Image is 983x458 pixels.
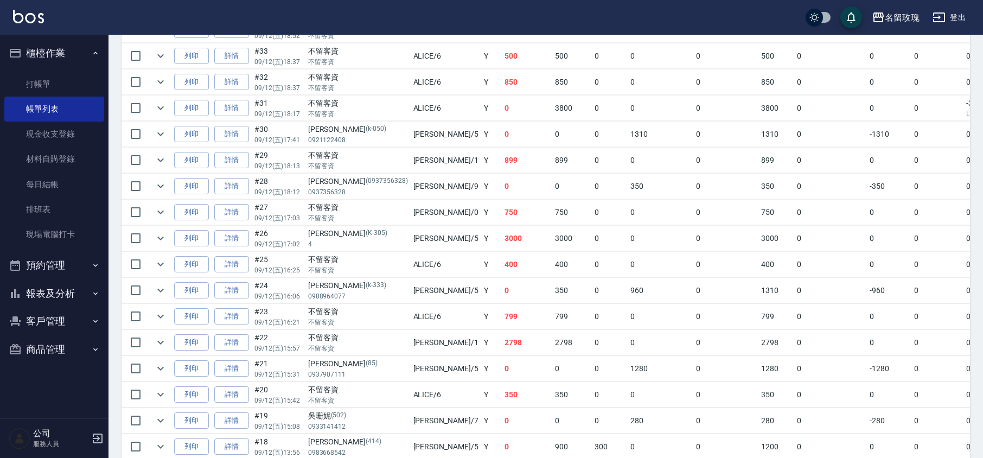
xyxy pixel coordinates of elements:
td: 3000 [552,226,592,251]
td: [PERSON_NAME] /5 [411,278,481,303]
p: 不留客資 [308,396,408,405]
p: 0988964077 [308,291,408,301]
td: 0 [794,356,867,381]
td: 0 [911,408,963,434]
td: 0 [693,148,759,173]
p: 0937356328 [308,187,408,197]
td: 0 [693,200,759,225]
p: 不留客資 [308,83,408,93]
td: 0 [867,43,911,69]
h5: 公司 [33,428,88,439]
p: 09/12 (五) 15:08 [254,422,303,431]
p: 不留客資 [308,57,408,67]
td: 899 [758,148,794,173]
td: Y [481,226,502,251]
td: 0 [794,278,867,303]
td: [PERSON_NAME] /1 [411,148,481,173]
td: 0 [592,148,628,173]
td: 0 [693,304,759,329]
a: 排班表 [4,197,104,222]
a: 詳情 [214,126,249,143]
div: 不留客資 [308,254,408,265]
p: 不留客資 [308,213,408,223]
td: Y [481,330,502,355]
a: 詳情 [214,48,249,65]
p: 09/12 (五) 17:02 [254,239,303,249]
button: expand row [152,412,169,429]
img: Logo [13,10,44,23]
td: 0 [693,356,759,381]
td: -960 [867,278,911,303]
img: Person [9,428,30,449]
td: 0 [552,356,592,381]
button: expand row [152,204,169,220]
p: 09/12 (五) 18:52 [254,31,303,41]
td: 500 [758,43,794,69]
td: 0 [867,96,911,121]
a: 現金收支登錄 [4,122,104,147]
td: ALICE /6 [411,96,481,121]
td: 0 [552,174,592,199]
p: (k-333) [366,280,386,291]
td: -1310 [867,122,911,147]
td: 350 [552,382,592,408]
td: 0 [693,278,759,303]
button: 列印 [174,308,209,325]
p: 09/12 (五) 18:17 [254,109,303,119]
td: [PERSON_NAME] /9 [411,174,481,199]
td: #19 [252,408,305,434]
td: 850 [552,69,592,95]
td: 0 [693,330,759,355]
p: 09/12 (五) 15:57 [254,343,303,353]
td: [PERSON_NAME] /5 [411,226,481,251]
p: 09/12 (五) 18:37 [254,57,303,67]
button: expand row [152,230,169,246]
td: 0 [592,226,628,251]
td: 0 [867,330,911,355]
td: Y [481,43,502,69]
td: 0 [693,69,759,95]
button: expand row [152,256,169,272]
td: 0 [592,408,628,434]
td: 0 [502,96,553,121]
td: 500 [502,43,553,69]
p: 0921122408 [308,135,408,145]
td: 0 [502,356,553,381]
td: 1310 [758,278,794,303]
td: 0 [592,200,628,225]
td: #21 [252,356,305,381]
td: 0 [867,252,911,277]
td: 0 [794,252,867,277]
td: 0 [794,122,867,147]
td: 0 [794,408,867,434]
a: 詳情 [214,256,249,273]
p: 不留客資 [308,265,408,275]
td: 0 [911,382,963,408]
td: 0 [794,330,867,355]
div: [PERSON_NAME] [308,124,408,135]
p: (85) [366,358,378,370]
td: 0 [911,69,963,95]
button: save [840,7,862,28]
td: 0 [911,148,963,173]
p: (0937356328) [366,176,408,187]
button: 商品管理 [4,335,104,364]
p: 09/12 (五) 18:37 [254,83,303,93]
td: 0 [693,122,759,147]
button: expand row [152,152,169,168]
td: 0 [693,96,759,121]
div: 不留客資 [308,202,408,213]
td: 1280 [758,356,794,381]
button: 列印 [174,178,209,195]
td: 2798 [758,330,794,355]
td: Y [481,122,502,147]
td: 0 [794,174,867,199]
td: 0 [592,304,628,329]
a: 詳情 [214,100,249,117]
td: 0 [911,226,963,251]
button: expand row [152,360,169,377]
td: 960 [628,278,693,303]
button: 客戶管理 [4,307,104,335]
td: 0 [628,148,693,173]
td: 2798 [502,330,553,355]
